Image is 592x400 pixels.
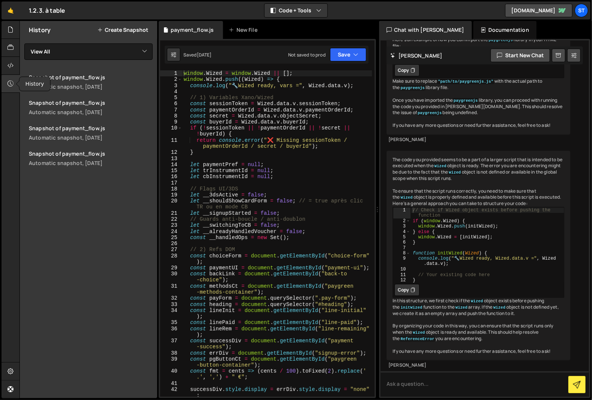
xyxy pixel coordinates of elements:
[160,271,182,283] div: 30
[29,150,153,157] div: Snapshot of payment_flow.js
[24,146,157,171] a: Snapshot of payment_flow.js Automatic snapshot, [DATE]
[97,27,148,33] button: Create Snapshot
[160,302,182,308] div: 33
[453,98,479,103] code: paygreenjs
[488,37,514,43] code: paygreenjs
[160,76,182,82] div: 2
[29,83,153,90] div: Automatic snapshot, [DATE]
[160,192,182,198] div: 19
[393,256,411,267] div: 9
[160,381,182,387] div: 41
[29,6,65,15] div: 1.2.3. à table
[29,125,153,132] div: Snapshot of payment_flow.js
[160,222,182,228] div: 23
[160,308,182,320] div: 34
[171,26,214,34] div: payment_flow.js
[575,4,588,17] a: St
[265,4,327,17] button: Code + Tools
[160,241,182,247] div: 26
[390,52,442,59] h2: [PERSON_NAME]
[160,368,182,381] div: 40
[448,170,461,175] code: Wized
[400,85,425,91] code: paygreenjs
[160,210,182,216] div: 21
[24,69,157,95] a: Snapshot of payment_flow.js Automatic snapshot, [DATE]
[387,151,570,361] div: The code you provided seems to be a part of a larger script that is intended to be executed when ...
[160,320,182,326] div: 35
[160,119,182,125] div: 9
[393,278,411,283] div: 12
[160,216,182,222] div: 22
[393,251,411,256] div: 8
[388,137,568,143] div: [PERSON_NAME]
[160,229,182,235] div: 24
[160,95,182,101] div: 5
[160,235,182,241] div: 25
[24,120,157,146] a: Snapshot of payment_flow.js Automatic snapshot, [DATE]
[160,356,182,369] div: 39
[160,326,182,338] div: 36
[400,305,423,310] code: initWized
[393,219,411,224] div: 2
[437,79,494,84] code: "path/to/paygreenjs.js"
[394,284,419,296] button: Copy
[492,305,506,310] code: Wized
[491,49,550,62] button: Start new chat
[160,83,182,89] div: 3
[393,208,411,219] div: 1
[379,21,472,39] div: Chat with [PERSON_NAME]
[160,247,182,253] div: 27
[470,299,483,304] code: Wized
[29,159,153,167] div: Automatic snapshot, [DATE]
[330,48,366,61] button: Save
[393,224,411,229] div: 3
[197,52,212,58] div: [DATE]
[434,164,447,169] code: Wized
[160,350,182,356] div: 38
[160,89,182,95] div: 4
[160,125,182,137] div: 10
[160,198,182,210] div: 20
[29,109,153,116] div: Automatic snapshot, [DATE]
[160,149,182,155] div: 12
[160,137,182,150] div: 11
[160,186,182,192] div: 18
[29,74,153,81] div: Snapshot of payment_flow.js
[160,338,182,350] div: 37
[160,70,182,76] div: 1
[19,77,50,91] div: History
[160,156,182,162] div: 13
[160,253,182,265] div: 28
[160,265,182,271] div: 29
[412,330,425,335] code: Wized
[29,134,153,141] div: Automatic snapshot, [DATE]
[400,336,435,342] code: ReferenceError
[24,95,157,120] a: Snapshot of payment_flow.js Automatic snapshot, [DATE]
[160,387,182,399] div: 42
[160,174,182,180] div: 16
[1,1,20,19] a: 🤙
[455,305,468,310] code: Wized
[394,64,419,76] button: Copy
[160,168,182,174] div: 15
[505,4,573,17] a: [DOMAIN_NAME]
[393,245,411,251] div: 7
[417,110,443,116] code: paygreenjs
[393,229,411,234] div: 4
[160,101,182,107] div: 6
[393,267,411,272] div: 10
[160,180,182,186] div: 17
[400,195,413,200] code: Wized
[160,107,182,113] div: 7
[393,235,411,240] div: 5
[393,272,411,277] div: 11
[388,362,568,369] div: [PERSON_NAME]
[29,26,51,34] h2: History
[288,52,326,58] div: Not saved to prod
[229,26,260,34] div: New File
[160,162,182,168] div: 14
[29,99,153,106] div: Snapshot of payment_flow.js
[160,113,182,119] div: 8
[160,295,182,301] div: 32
